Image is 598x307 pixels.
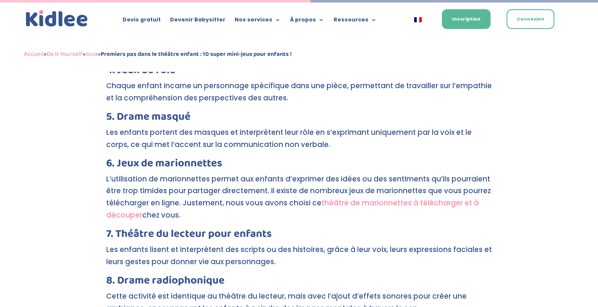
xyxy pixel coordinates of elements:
[442,9,491,29] a: Inscription
[24,49,44,59] a: Accueil
[47,49,83,59] a: Do It Yourself
[24,49,292,59] span: » » »
[106,244,492,275] p: Les enfants lisent et interprètent des scripts ou des histoires, grâce à leur voix, leurs express...
[86,49,98,59] a: Jeux
[290,17,324,26] a: À propos
[106,111,492,126] h3: 5. Drame masqué
[106,158,492,173] h3: 6. Jeux de marionnettes
[334,17,377,26] a: Ressources
[106,228,492,244] h3: 7. Théâtre du lecteur pour enfants
[24,8,90,29] a: Kidlee Logo
[106,275,492,290] h3: 8. Drame radiophonique
[235,17,281,26] a: Nos services
[123,17,161,26] a: Devis gratuit
[106,80,492,111] p: Chaque enfant incarne un personnage spécifique dans une pièce, permettant de travailler sur l’emp...
[507,9,554,29] a: Connexion
[101,49,292,59] strong: Premiers pas dans le théâtre enfant : 10 super mini-jeux pour enfants !
[106,65,492,80] h3: 4. Jeux de rôle
[106,173,492,229] p: L’utilisation de marionnettes permet aux enfants d’exprimer des idées ou des sentiments qu’ils po...
[414,17,422,22] img: Français
[170,17,225,26] a: Devenir Babysitter
[24,8,90,29] img: logo_kidlee_bleu
[106,126,492,158] p: Les enfants portent des masques et interprètent leur rôle en s’exprimant uniquement par la voix e...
